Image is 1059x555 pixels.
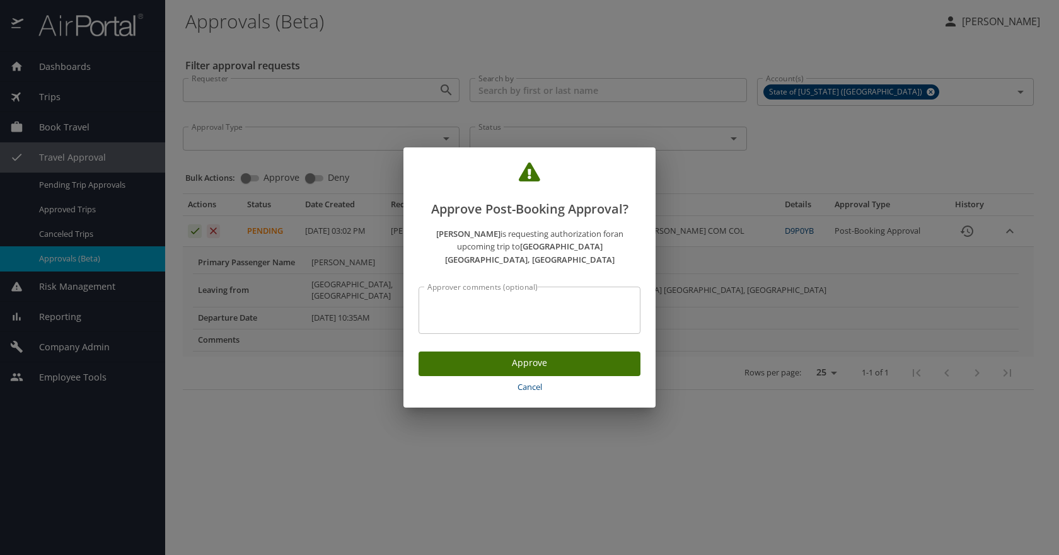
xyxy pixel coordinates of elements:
p: is requesting authorization for an upcoming trip to [419,227,640,266]
h2: Approve Post-Booking Approval? [419,163,640,219]
button: Cancel [419,376,640,398]
span: Cancel [424,380,635,394]
button: Approve [419,352,640,376]
strong: [PERSON_NAME] [436,228,501,239]
strong: [GEOGRAPHIC_DATA] [GEOGRAPHIC_DATA], [GEOGRAPHIC_DATA] [445,241,615,265]
span: Approve [429,355,630,371]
